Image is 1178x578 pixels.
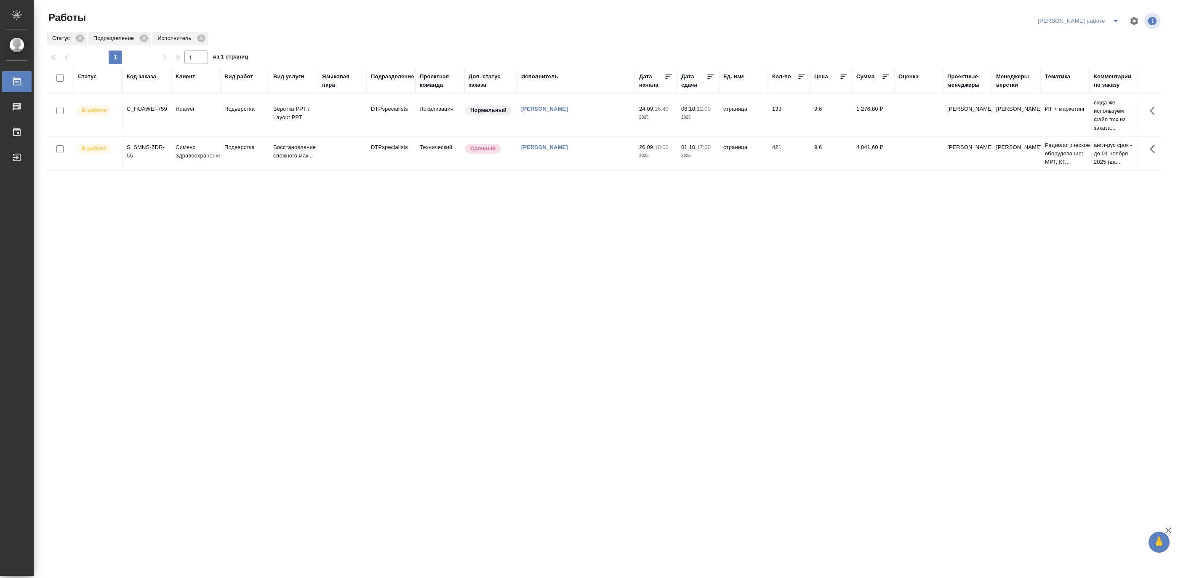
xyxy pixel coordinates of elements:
[1124,11,1144,31] span: Настроить таблицу
[76,105,117,116] div: Исполнитель выполняет работу
[78,72,97,81] div: Статус
[416,139,464,168] td: Технический
[639,106,655,112] p: 24.09,
[213,52,248,64] span: из 1 страниц
[1094,72,1134,89] div: Комментарии по заказу
[273,72,304,81] div: Вид услуги
[93,34,137,43] p: Подразделение
[176,105,216,113] p: Huawei
[127,72,156,81] div: Код заказа
[367,101,416,130] td: DTPspecialists
[768,139,810,168] td: 421
[947,72,988,89] div: Проектные менеджеры
[420,72,460,89] div: Проектная команда
[723,72,744,81] div: Ед. изм
[1045,105,1085,113] p: ИТ + маркетинг
[943,139,992,168] td: [PERSON_NAME]
[852,101,894,130] td: 1 276,80 ₽
[639,144,655,150] p: 26.09,
[127,105,167,113] div: C_HUAWEI-759
[1145,101,1165,121] button: Здесь прячутся важные кнопки
[697,106,711,112] p: 12:00
[521,106,568,112] a: [PERSON_NAME]
[76,143,117,154] div: Исполнитель выполняет работу
[681,152,715,160] p: 2025
[1045,141,1085,166] p: Радиологическое оборудование: МРТ, КТ...
[1149,532,1170,553] button: 🙏
[856,72,874,81] div: Сумма
[1094,99,1134,132] p: сюда же используем файл tmx из заказа...
[127,143,167,160] div: S_SMNS-ZDR-55
[943,101,992,130] td: [PERSON_NAME]
[470,106,506,115] p: Нормальный
[681,72,706,89] div: Дата сдачи
[367,139,416,168] td: DTPspecialists
[852,139,894,168] td: 4 041,60 ₽
[224,105,265,113] p: Подверстка
[152,32,208,45] div: Исполнитель
[639,72,664,89] div: Дата начала
[772,72,791,81] div: Кол-во
[273,105,314,122] p: Верстка PPT / Layout PPT
[82,106,106,115] p: В работе
[814,72,828,81] div: Цена
[768,101,810,130] td: 133
[697,144,711,150] p: 17:00
[810,101,852,130] td: 9.6
[655,106,669,112] p: 16:40
[1036,14,1124,28] div: split button
[224,72,253,81] div: Вид работ
[996,105,1037,113] p: [PERSON_NAME]
[521,144,568,150] a: [PERSON_NAME]
[898,72,919,81] div: Оценка
[47,32,87,45] div: Статус
[996,143,1037,152] p: [PERSON_NAME]
[521,72,558,81] div: Исполнитель
[810,139,852,168] td: 9.6
[371,72,414,81] div: Подразделение
[639,152,673,160] p: 2025
[322,72,362,89] div: Языковая пара
[681,144,697,150] p: 01.10,
[681,113,715,122] p: 2025
[681,106,697,112] p: 06.10,
[82,144,106,153] p: В работе
[655,144,669,150] p: 18:00
[719,101,768,130] td: страница
[416,101,464,130] td: Локализация
[176,72,195,81] div: Клиент
[719,139,768,168] td: страница
[1152,533,1166,551] span: 🙏
[639,113,673,122] p: 2025
[1045,72,1070,81] div: Тематика
[1145,139,1165,159] button: Здесь прячутся важные кнопки
[176,143,216,160] p: Сименс Здравоохранение
[88,32,151,45] div: Подразделение
[1094,141,1134,166] p: англ-рус срок - до 01 ноября 2025 (ва...
[46,11,86,24] span: Работы
[157,34,194,43] p: Исполнитель
[1144,13,1162,29] span: Посмотреть информацию
[224,143,265,152] p: Подверстка
[469,72,513,89] div: Доп. статус заказа
[273,143,314,160] p: Восстановление сложного мак...
[52,34,73,43] p: Статус
[996,72,1037,89] div: Менеджеры верстки
[470,144,496,153] p: Срочный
